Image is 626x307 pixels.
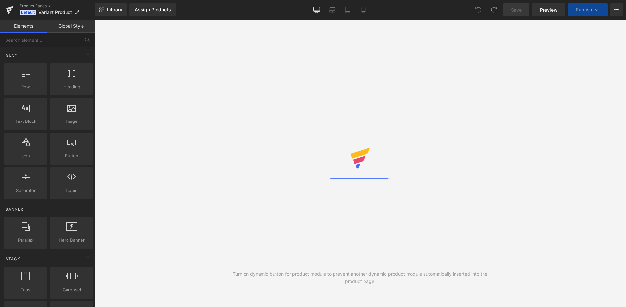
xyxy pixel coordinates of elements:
span: Text Block [6,118,45,125]
span: Carousel [52,286,91,293]
span: Parallax [6,237,45,244]
span: Banner [5,206,24,212]
span: Save [511,7,522,13]
span: Preview [540,7,558,13]
span: Liquid [52,187,91,194]
div: Turn on dynamic button for product module to prevent another dynamic product module automatically... [227,270,493,285]
a: Product Pages [20,3,95,8]
a: Preview [532,3,565,16]
span: Variant Product [38,10,72,15]
span: Button [52,153,91,159]
span: Publish [576,7,592,12]
button: Undo [472,3,485,16]
span: Tabs [6,286,45,293]
span: Heading [52,83,91,90]
a: Global Style [47,20,95,33]
span: Stack [5,256,21,262]
a: Laptop [324,3,340,16]
span: Base [5,53,18,59]
button: Redo [487,3,500,16]
span: Library [107,7,122,13]
span: Image [52,118,91,125]
span: Row [6,83,45,90]
a: Mobile [356,3,371,16]
a: Desktop [309,3,324,16]
a: Tablet [340,3,356,16]
span: Icon [6,153,45,159]
span: Separator [6,187,45,194]
span: Default [20,10,36,15]
a: New Library [95,3,127,16]
button: Publish [568,3,608,16]
button: More [610,3,623,16]
div: Assign Products [135,7,171,12]
span: Hero Banner [52,237,91,244]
